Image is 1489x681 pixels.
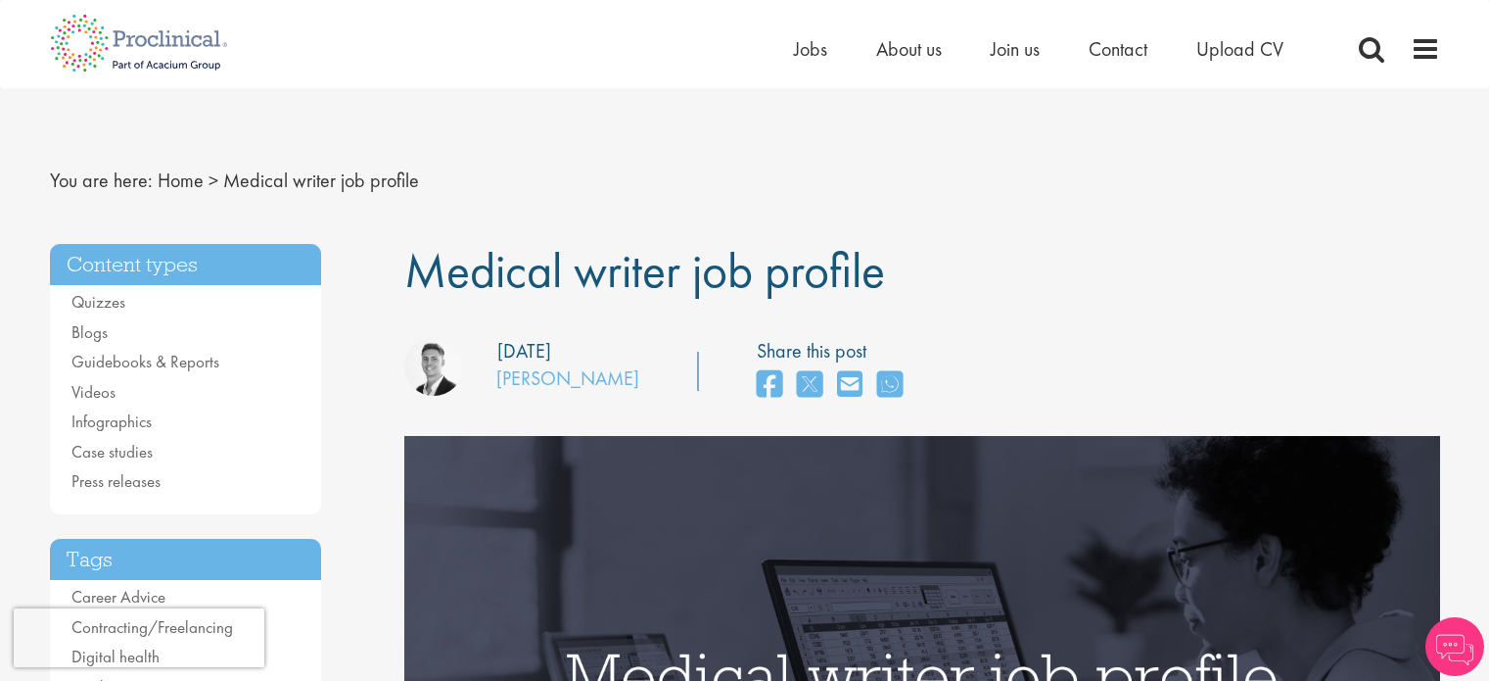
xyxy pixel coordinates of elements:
a: About us [876,36,942,62]
iframe: reCAPTCHA [14,608,264,667]
a: share on email [837,365,862,407]
img: George Watson [404,337,463,396]
span: Medical writer job profile [404,239,885,302]
a: Press releases [71,470,161,492]
img: Chatbot [1425,617,1484,676]
span: > [209,168,218,193]
a: Quizzes [71,291,125,313]
label: Share this post [757,337,912,365]
h3: Content types [50,244,322,286]
a: Guidebooks & Reports [71,351,219,372]
a: Case studies [71,441,153,462]
a: Jobs [794,36,827,62]
a: share on twitter [797,365,822,407]
a: Contact [1089,36,1147,62]
span: You are here: [50,168,153,193]
a: Blogs [71,321,108,343]
div: [DATE] [497,337,551,365]
a: Infographics [71,411,152,432]
a: [PERSON_NAME] [496,365,639,391]
a: Upload CV [1196,36,1283,62]
a: Join us [991,36,1040,62]
a: share on whats app [877,365,903,407]
a: Career Advice [71,586,165,608]
h3: Tags [50,539,322,581]
a: breadcrumb link [158,168,204,193]
a: Videos [71,381,116,403]
a: share on facebook [757,365,782,407]
span: Medical writer job profile [223,168,419,193]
